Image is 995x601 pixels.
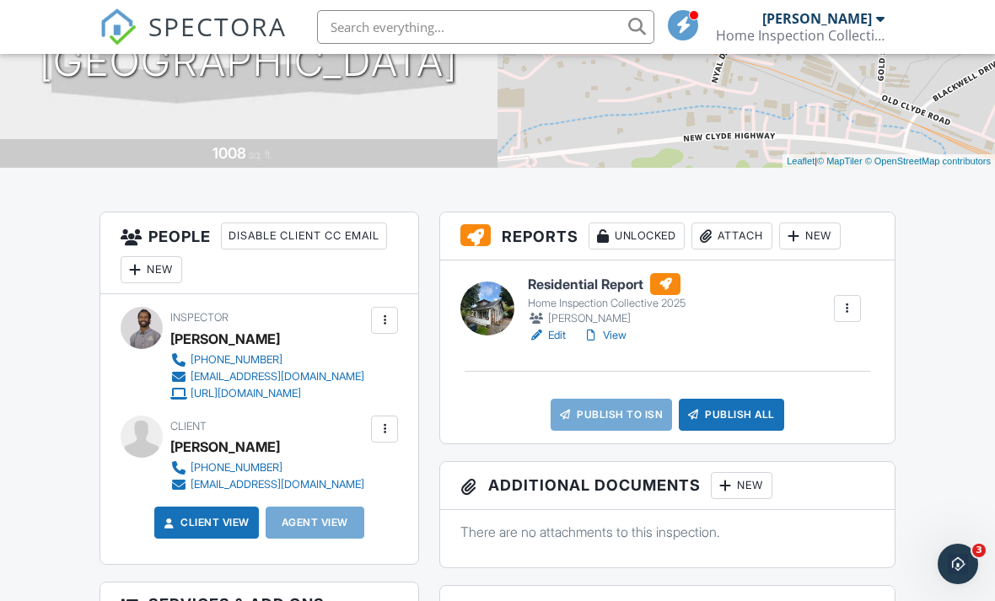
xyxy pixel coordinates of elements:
a: [PHONE_NUMBER] [170,459,364,476]
div: New [779,223,841,250]
div: [URL][DOMAIN_NAME] [191,387,301,400]
div: [PHONE_NUMBER] [191,461,282,475]
a: © OpenStreetMap contributors [865,156,991,166]
h3: Additional Documents [440,462,895,510]
div: [PERSON_NAME] [762,10,872,27]
div: | [783,154,995,169]
a: View [583,327,627,344]
div: [PERSON_NAME] [528,310,686,327]
div: Publish All [679,399,784,431]
a: Publish to ISN [551,399,672,431]
div: New [121,256,182,283]
div: [EMAIL_ADDRESS][DOMAIN_NAME] [191,478,364,491]
h6: Residential Report [528,273,686,295]
a: [URL][DOMAIN_NAME] [170,385,364,402]
div: Disable Client CC Email [221,223,387,250]
div: Home Inspection Collective 2025 [528,297,686,310]
a: [EMAIL_ADDRESS][DOMAIN_NAME] [170,476,364,493]
div: [PERSON_NAME] [170,434,280,459]
span: SPECTORA [148,8,287,44]
input: Search everything... [317,10,654,44]
span: 3 [972,544,986,557]
iframe: Intercom live chat [938,544,978,584]
p: There are no attachments to this inspection. [460,523,874,541]
a: Client View [160,514,250,531]
span: Client [170,420,207,432]
span: sq. ft. [249,148,272,161]
a: Leaflet [787,156,815,166]
div: 1008 [212,144,246,162]
a: SPECTORA [99,23,287,58]
a: [PHONE_NUMBER] [170,351,364,368]
a: Edit [528,327,566,344]
a: [EMAIL_ADDRESS][DOMAIN_NAME] [170,368,364,385]
div: [PHONE_NUMBER] [191,353,282,367]
img: The Best Home Inspection Software - Spectora [99,8,137,46]
div: Attach [691,223,772,250]
div: New [711,472,772,499]
div: Home Inspection Collective [716,27,885,44]
div: [EMAIL_ADDRESS][DOMAIN_NAME] [191,370,364,384]
a: © MapTiler [817,156,863,166]
h3: Reports [440,212,895,260]
a: Residential Report Home Inspection Collective 2025 [PERSON_NAME] [528,273,686,327]
div: [PERSON_NAME] [170,326,280,351]
h3: People [100,212,418,294]
div: Unlocked [589,223,685,250]
span: Inspector [170,311,229,324]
